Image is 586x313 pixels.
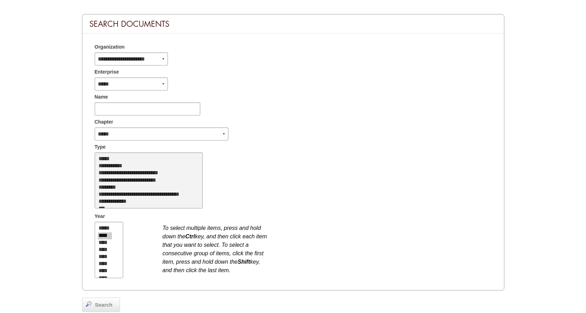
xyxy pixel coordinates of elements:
a: Search [82,298,120,312]
div: To select multiple items, press and hold down the key, and then click each item that you want to ... [163,220,268,275]
span: Name [95,93,108,101]
span: Organization [95,43,125,51]
span: Type [95,143,106,151]
b: Ctrl [185,233,195,239]
b: Shift [238,259,250,265]
div: Search Documents [82,14,504,33]
span: Search [92,301,116,309]
span: Year [95,213,105,220]
img: magnifier.png [86,301,92,307]
span: Enterprise [95,68,119,76]
span: Chapter [95,118,113,126]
